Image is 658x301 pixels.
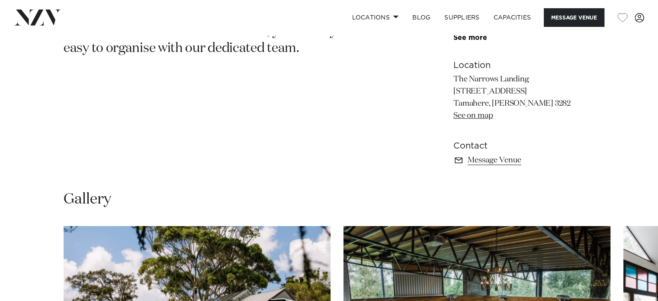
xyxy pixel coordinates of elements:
p: The Narrows Landing [STREET_ADDRESS] Tamahere, [PERSON_NAME] 3282 [453,74,594,122]
a: Locations [345,8,405,27]
h6: Contact [453,139,594,152]
h2: Gallery [64,190,111,209]
a: See on map [453,112,493,120]
img: nzv-logo.png [14,10,61,25]
button: Message Venue [544,8,604,27]
a: Message Venue [453,154,594,166]
a: Capacities [487,8,538,27]
h6: Location [453,59,594,72]
a: BLOG [405,8,437,27]
a: SUPPLIERS [437,8,486,27]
